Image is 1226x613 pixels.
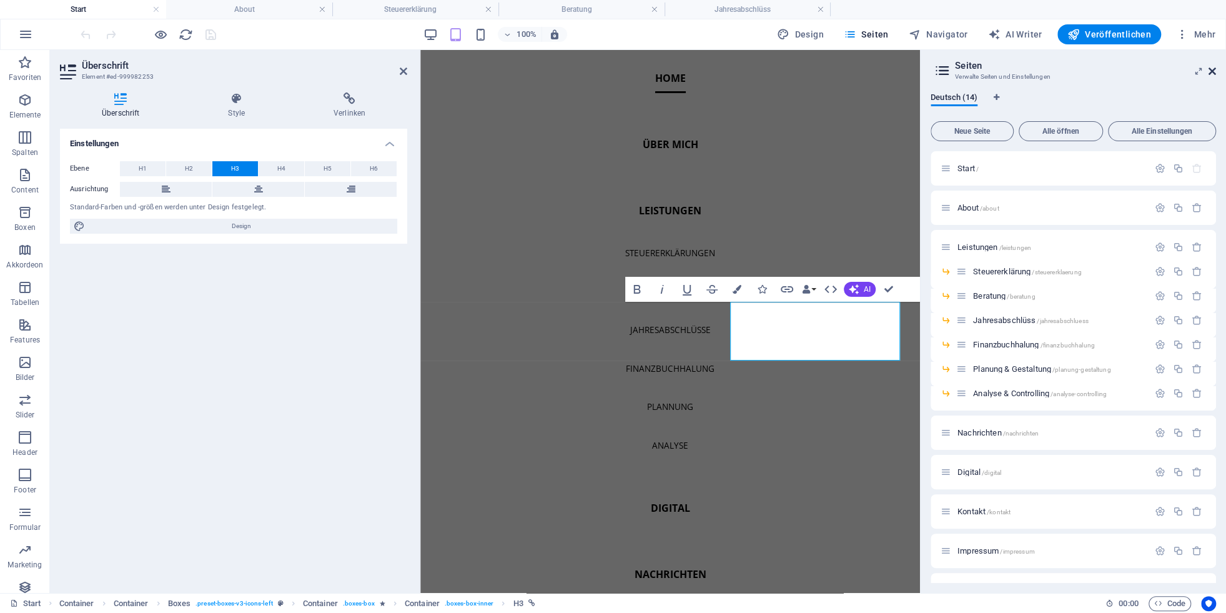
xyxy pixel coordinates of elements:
div: Planung & Gestaltung/planung-gestaltung [969,365,1149,373]
div: Duplizieren [1173,266,1184,277]
label: Ausrichtung [70,182,120,197]
span: Klick, um Seite zu öffnen [973,364,1110,374]
div: Entfernen [1192,467,1202,477]
span: /about [980,205,999,212]
div: Design (Strg+Alt+Y) [772,24,829,44]
div: Entfernen [1192,202,1202,213]
span: Design [777,28,824,41]
p: Bilder [16,372,35,382]
h6: 100% [517,27,536,42]
span: . boxes-box-inner [445,596,494,611]
button: Neue Seite [931,121,1014,141]
button: Underline (Ctrl+U) [675,277,699,302]
div: Duplizieren [1173,546,1184,556]
button: H4 [259,161,304,176]
span: . boxes-box [343,596,375,611]
div: Start/ [954,164,1149,172]
button: Veröffentlichen [1057,24,1161,44]
span: Code [1154,596,1185,611]
span: /analyse-controlling [1051,391,1107,397]
div: Duplizieren [1173,315,1184,326]
button: Alle Einstellungen [1108,121,1216,141]
span: Klick zum Auswählen. Doppelklick zum Bearbeiten [59,596,94,611]
div: About/about [954,204,1149,212]
p: Elemente [9,110,41,120]
p: Features [10,335,40,345]
div: Die Startseite kann nicht gelöscht werden [1192,163,1202,174]
div: Einstellungen [1155,242,1165,252]
span: H1 [139,161,147,176]
span: About [957,203,999,212]
span: Mehr [1176,28,1215,41]
div: Finanzbuchhalung/finanzbuchhalung [969,341,1149,349]
span: Klick, um Seite zu öffnen [957,467,1001,477]
span: Klick, um Seite zu öffnen [957,164,979,173]
span: Deutsch (14) [931,90,977,107]
div: Digital/digital [954,468,1149,476]
h4: Jahresabschlüss [665,2,831,16]
span: /beratung [1007,293,1035,300]
button: Data Bindings [800,277,818,302]
div: Einstellungen [1155,266,1165,277]
span: /leistungen [999,244,1032,251]
h6: Session-Zeit [1105,596,1139,611]
h4: Verlinken [292,92,407,119]
span: . preset-boxes-v3-icons-left [195,596,273,611]
div: Entfernen [1192,315,1202,326]
h2: Seiten [955,60,1216,71]
span: /kontakt [987,509,1011,516]
button: AI [844,282,876,297]
span: /digital [982,469,1001,476]
div: Duplizieren [1173,291,1184,301]
i: Element enthält eine Animation [380,600,385,607]
span: H3 [231,161,239,176]
nav: breadcrumb [59,596,535,611]
span: /nachrichten [1003,430,1039,437]
div: Einstellungen [1155,339,1165,350]
span: H4 [277,161,285,176]
button: Italic (Ctrl+I) [650,277,674,302]
button: Seiten [839,24,894,44]
p: Akkordeon [6,260,43,270]
div: Einstellungen [1155,506,1165,517]
h4: About [166,2,332,16]
span: Alle Einstellungen [1114,127,1210,135]
button: Alle öffnen [1019,121,1103,141]
p: Tabellen [11,297,39,307]
div: Jahresabschlüss/jahresabschluess [969,316,1149,324]
div: Kontakt/kontakt [954,507,1149,516]
h4: Style [186,92,292,119]
button: H3 [212,161,258,176]
span: Klick, um Seite zu öffnen [973,389,1107,398]
span: Klick zum Auswählen. Doppelklick zum Bearbeiten [405,596,440,611]
span: AI Writer [988,28,1042,41]
button: Code [1149,596,1191,611]
p: Marketing [7,560,42,570]
div: Duplizieren [1173,242,1184,252]
div: Entfernen [1192,427,1202,438]
div: Leistungen/leistungen [954,243,1149,251]
p: Footer [14,485,36,495]
div: Impressum/impressum [954,547,1149,555]
button: H1 [120,161,166,176]
span: Steuererklärung [973,267,1081,276]
span: Klick, um Seite zu öffnen [957,507,1011,516]
span: Klick, um Seite zu öffnen [973,291,1035,301]
div: Nachrichten/nachrichten [954,429,1149,437]
span: Leistungen [957,242,1031,252]
div: Steuererklärung/steuererklaerung [969,267,1149,276]
div: Entfernen [1192,242,1202,252]
span: Klick zum Auswählen. Doppelklick zum Bearbeiten [303,596,338,611]
div: Standard-Farben und -größen werden unter Design festgelegt. [70,202,397,213]
button: Klicke hier, um den Vorschau-Modus zu verlassen [153,27,168,42]
div: Analyse & Controlling/analyse-controlling [969,389,1149,397]
span: Jahresabschlüss [973,316,1088,325]
h4: Steuererklärung [332,2,498,16]
span: Klick, um Seite zu öffnen [973,340,1095,349]
button: Navigator [904,24,973,44]
button: H6 [351,161,397,176]
div: Entfernen [1192,388,1202,399]
button: Usercentrics [1201,596,1216,611]
span: Seiten [844,28,889,41]
div: Einstellungen [1155,427,1165,438]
